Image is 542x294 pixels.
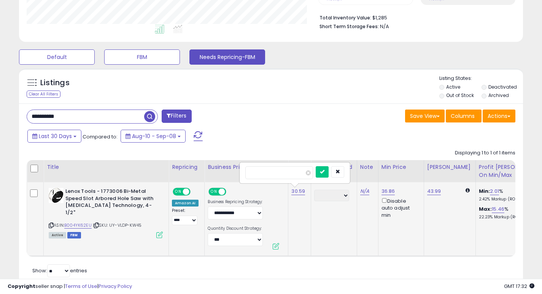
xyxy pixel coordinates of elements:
p: 2.42% Markup (ROI) [479,197,542,202]
label: Quantity Discount Strategy: [208,226,263,231]
span: Aug-10 - Sep-08 [132,132,176,140]
span: Last 30 Days [39,132,72,140]
button: Default [19,49,95,65]
button: Save View [405,110,445,122]
a: 30.59 [291,188,305,195]
th: CSV column name: cust_attr_2_Last Checked [311,160,357,182]
div: ASIN: [49,188,163,237]
b: Total Inventory Value: [319,14,371,21]
div: Disable auto adjust min [381,197,418,219]
div: Title [47,163,165,171]
button: Filters [162,110,191,123]
button: Needs Repricing-FBM [189,49,265,65]
a: B004YK62EU [64,222,92,229]
span: | SKU: UY-VLDP-KW45 [93,222,141,228]
div: % [479,188,542,202]
a: Privacy Policy [99,283,132,290]
div: Repricing [172,163,201,171]
strong: Copyright [8,283,35,290]
button: Aug-10 - Sep-08 [121,130,186,143]
span: ON [210,189,219,195]
div: % [479,206,542,220]
span: 2025-10-9 17:32 GMT [504,283,534,290]
b: Min: [479,188,490,195]
div: Displaying 1 to 1 of 1 items [455,149,515,157]
a: N/A [360,188,369,195]
a: 36.86 [381,188,395,195]
b: Max: [479,205,492,213]
div: [PERSON_NAME] [427,163,472,171]
label: Business Repricing Strategy: [208,199,263,205]
b: Short Term Storage Fees: [319,23,379,30]
h5: Listings [40,78,70,88]
li: $1,285 [319,13,510,22]
span: Compared to: [83,133,118,140]
button: Columns [446,110,482,122]
div: Note [360,163,375,171]
span: ON [173,189,183,195]
span: All listings currently available for purchase on Amazon [49,232,66,238]
span: Show: entries [32,267,87,274]
button: Last 30 Days [27,130,81,143]
span: FBM [67,232,81,238]
button: Actions [483,110,515,122]
a: 15.46 [492,205,504,213]
img: 41k-0VTYLFL._SL40_.jpg [49,188,64,203]
a: 2.01 [490,188,499,195]
div: Amazon AI [172,200,199,207]
div: Clear All Filters [27,91,60,98]
label: Out of Stock [446,92,474,99]
label: Deactivated [488,84,517,90]
b: Lenox Tools - 1773006 Bi-Metal Speed Slot Arbored Hole Saw with [MEDICAL_DATA] Technology, 4-1/2" [65,188,158,218]
button: FBM [104,49,180,65]
span: OFF [189,189,202,195]
div: Min Price [381,163,421,171]
label: Archived [488,92,509,99]
div: Preset: [172,208,199,225]
span: Columns [451,112,475,120]
p: 22.23% Markup (ROI) [479,215,542,220]
span: OFF [225,189,237,195]
label: Active [446,84,460,90]
a: Terms of Use [65,283,97,290]
p: Listing States: [439,75,523,82]
span: N/A [380,23,389,30]
div: Last Checked [314,163,354,171]
div: seller snap | | [8,283,132,290]
a: 43.99 [427,188,441,195]
div: Business Pricing [208,163,285,171]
